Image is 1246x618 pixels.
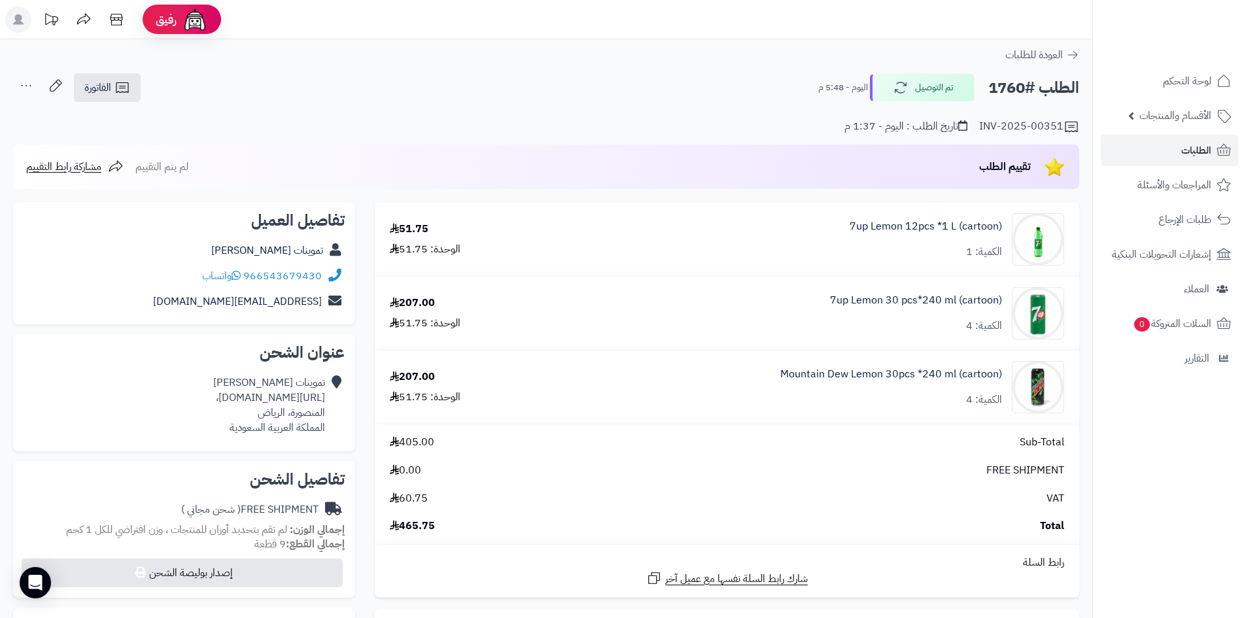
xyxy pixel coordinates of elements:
[153,294,322,309] a: [EMAIL_ADDRESS][DOMAIN_NAME]
[1101,65,1238,97] a: لوحة التحكم
[24,472,345,487] h2: تفاصيل الشحن
[135,159,188,175] span: لم يتم التقييم
[1139,107,1211,125] span: الأقسام والمنتجات
[1158,211,1211,229] span: طلبات الإرجاع
[390,463,421,478] span: 0.00
[20,567,51,598] div: Open Intercom Messenger
[646,570,808,587] a: شارك رابط السلة نفسها مع عميل آخر
[979,119,1079,135] div: INV-2025-00351
[286,536,345,552] strong: إجمالي القطع:
[1163,72,1211,90] span: لوحة التحكم
[1133,315,1211,333] span: السلات المتروكة
[1101,308,1238,339] a: السلات المتروكة0
[844,119,967,134] div: تاريخ الطلب : اليوم - 1:37 م
[1005,47,1079,63] a: العودة للطلبات
[1112,245,1211,264] span: إشعارات التحويلات البنكية
[780,367,1002,382] a: Mountain Dew Lemon 30pcs *240 ml (cartoon)
[986,463,1064,478] span: FREE SHIPMENT
[26,159,124,175] a: مشاركة رابط التقييم
[182,7,208,33] img: ai-face.png
[1157,10,1234,37] img: logo-2.png
[390,296,435,311] div: 207.00
[35,7,67,36] a: تحديثات المنصة
[202,268,241,284] a: واتساب
[665,572,808,587] span: شارك رابط السلة نفسها مع عميل آخر
[213,375,325,435] div: تموينات [PERSON_NAME] [URL][DOMAIN_NAME]، المنصورة، الرياض المملكة العربية السعودية
[1012,361,1064,413] img: 1747589449-eEOsKJiB4F4Qma4ScYfF0w0O3YO6UDZQ-90x90.jpg
[390,369,435,385] div: 207.00
[26,159,101,175] span: مشاركة رابط التقييم
[818,81,868,94] small: اليوم - 5:48 م
[181,502,319,517] div: FREE SHIPMENT
[1101,135,1238,166] a: الطلبات
[243,268,322,284] a: 966543679430
[390,435,434,450] span: 405.00
[1181,141,1211,160] span: الطلبات
[1012,287,1064,339] img: 1747541124-caa6673e-b677-477c-bbb4-b440b79b-90x90.jpg
[254,536,345,552] small: 9 قطعة
[870,74,975,101] button: تم التوصيل
[390,491,428,506] span: 60.75
[830,293,1002,308] a: 7up Lemon 30 pcs*240 ml (cartoon)
[84,80,111,95] span: الفاتورة
[1101,343,1238,374] a: التقارير
[211,243,323,258] a: تموينات [PERSON_NAME]
[1040,519,1064,534] span: Total
[1134,317,1151,332] span: 0
[74,73,141,102] a: الفاتورة
[979,159,1031,175] span: تقييم الطلب
[1020,435,1064,450] span: Sub-Total
[24,213,345,228] h2: تفاصيل العميل
[1101,273,1238,305] a: العملاء
[1185,349,1209,368] span: التقارير
[988,75,1079,101] h2: الطلب #1760
[390,316,460,331] div: الوحدة: 51.75
[1101,169,1238,201] a: المراجعات والأسئلة
[380,555,1074,570] div: رابط السلة
[850,219,1002,234] a: 7up Lemon 12pcs *1 L (cartoon)
[156,12,177,27] span: رفيق
[1101,239,1238,270] a: إشعارات التحويلات البنكية
[1012,213,1064,266] img: 1747540828-789ab214-413e-4ccd-b32f-1699f0bc-90x90.jpg
[390,242,460,257] div: الوحدة: 51.75
[1005,47,1063,63] span: العودة للطلبات
[390,222,428,237] div: 51.75
[1101,204,1238,235] a: طلبات الإرجاع
[390,390,460,405] div: الوحدة: 51.75
[22,558,343,587] button: إصدار بوليصة الشحن
[1184,280,1209,298] span: العملاء
[290,522,345,538] strong: إجمالي الوزن:
[966,392,1002,407] div: الكمية: 4
[66,522,287,538] span: لم تقم بتحديد أوزان للمنتجات ، وزن افتراضي للكل 1 كجم
[181,502,241,517] span: ( شحن مجاني )
[966,318,1002,334] div: الكمية: 4
[390,519,435,534] span: 465.75
[1047,491,1064,506] span: VAT
[24,345,345,360] h2: عنوان الشحن
[966,245,1002,260] div: الكمية: 1
[1137,176,1211,194] span: المراجعات والأسئلة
